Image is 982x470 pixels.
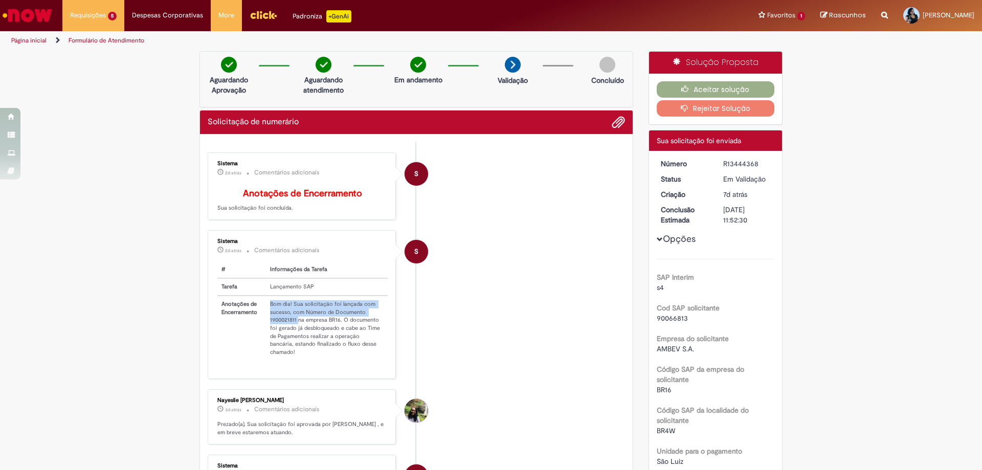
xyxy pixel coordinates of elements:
[204,75,254,95] p: Aguardando Aprovação
[225,248,241,254] time: 30/08/2025 09:08:12
[225,248,241,254] span: 2d atrás
[225,407,241,413] time: 29/08/2025 20:38:00
[723,190,747,199] span: 7d atrás
[266,261,388,278] th: Informações da Tarefa
[218,10,234,20] span: More
[723,205,771,225] div: [DATE] 11:52:30
[8,31,647,50] ul: Trilhas de página
[599,57,615,73] img: img-circle-grey.png
[254,168,320,177] small: Comentários adicionais
[217,238,388,244] div: Sistema
[657,100,775,117] button: Rejeitar Solução
[217,296,266,361] th: Anotações de Encerramento
[657,334,729,343] b: Empresa do solicitante
[414,239,418,264] span: S
[414,162,418,186] span: S
[394,75,442,85] p: Em andamento
[208,118,299,127] h2: Solicitação de numerário Histórico de tíquete
[797,12,805,20] span: 1
[649,52,783,74] div: Solução Proposta
[498,75,528,85] p: Validação
[225,407,241,413] span: 3d atrás
[653,174,716,184] dt: Status
[266,278,388,296] td: Lançamento SAP
[657,426,675,435] span: BR4W
[217,261,266,278] th: #
[657,314,688,323] span: 90066813
[221,57,237,73] img: check-circle-green.png
[69,36,144,44] a: Formulário de Atendimento
[829,10,866,20] span: Rascunhos
[266,296,388,361] td: Bom dia! Sua solicitação foi lançada com sucesso, com Número de Documento 1900021811 na empresa B...
[217,161,388,167] div: Sistema
[108,12,117,20] span: 5
[653,189,716,199] dt: Criação
[326,10,351,23] p: +GenAi
[653,205,716,225] dt: Conclusão Estimada
[723,189,771,199] div: 25/08/2025 13:52:26
[723,190,747,199] time: 25/08/2025 13:52:26
[657,81,775,98] button: Aceitar solução
[410,57,426,73] img: check-circle-green.png
[70,10,106,20] span: Requisições
[250,7,277,23] img: click_logo_yellow_360x200.png
[225,170,241,176] time: 30/08/2025 09:08:15
[591,75,624,85] p: Concluído
[217,189,388,212] p: Sua solicitação foi concluída.
[299,75,348,95] p: Aguardando atendimento
[316,57,331,73] img: check-circle-green.png
[405,162,428,186] div: System
[767,10,795,20] span: Favoritos
[653,159,716,169] dt: Número
[217,420,388,436] p: Prezado(a), Sua solicitação foi aprovada por [PERSON_NAME] , e em breve estaremos atuando.
[254,246,320,255] small: Comentários adicionais
[657,344,694,353] span: AMBEV S.A.
[657,406,749,425] b: Código SAP da localidade do solicitante
[820,11,866,20] a: Rascunhos
[657,446,742,456] b: Unidade para o pagamento
[657,283,664,292] span: s4
[612,116,625,129] button: Adicionar anexos
[217,278,266,296] th: Tarefa
[217,463,388,469] div: Sistema
[293,10,351,23] div: Padroniza
[1,5,54,26] img: ServiceNow
[243,188,362,199] b: Anotações de Encerramento
[405,240,428,263] div: System
[723,159,771,169] div: R13444368
[657,385,672,394] span: BR16
[657,136,741,145] span: Sua solicitação foi enviada
[225,170,241,176] span: 2d atrás
[132,10,203,20] span: Despesas Corporativas
[217,397,388,404] div: Nayeslie [PERSON_NAME]
[657,365,744,384] b: Código SAP da empresa do solicitante
[405,399,428,422] div: Nayeslie Cristine Brandao Dos Santos
[505,57,521,73] img: arrow-next.png
[254,405,320,414] small: Comentários adicionais
[657,273,694,282] b: SAP Interim
[11,36,47,44] a: Página inicial
[723,174,771,184] div: Em Validação
[657,457,683,466] span: São Luiz
[923,11,974,19] span: [PERSON_NAME]
[657,303,720,312] b: Cod SAP solicitante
